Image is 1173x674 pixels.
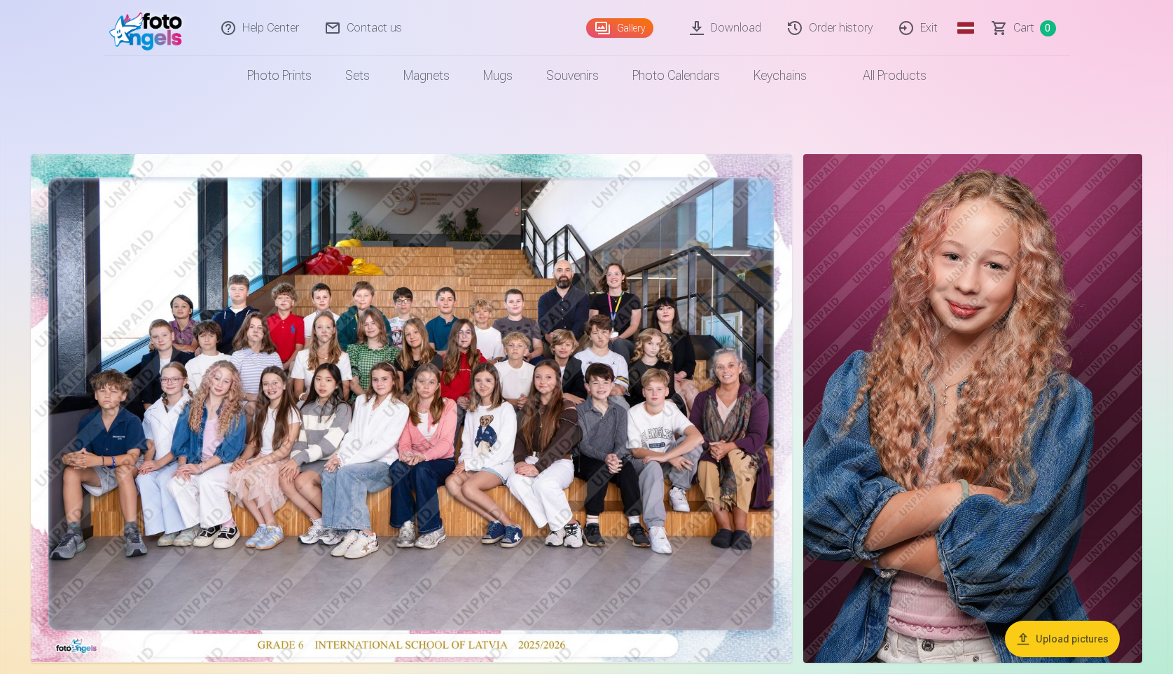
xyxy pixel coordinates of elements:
[1005,621,1120,657] button: Upload pictures
[809,21,873,34] font: Order history
[247,68,312,83] font: Photo prints
[529,56,616,95] a: Souvenirs
[345,68,370,83] font: Sets
[347,21,402,34] font: Contact us
[328,56,387,95] a: Sets
[586,18,653,38] a: Gallery
[466,56,529,95] a: Mugs
[616,56,737,95] a: Photo calendars
[1045,22,1050,34] font: 0
[617,22,645,34] font: Gallery
[483,68,513,83] font: Mugs
[109,6,190,50] img: /fa1
[242,21,299,34] font: Help Center
[737,56,824,95] a: Keychains
[387,56,466,95] a: Magnets
[546,68,599,83] font: Souvenirs
[754,68,807,83] font: Keychains
[403,68,450,83] font: Magnets
[632,68,720,83] font: Photo calendars
[1013,21,1034,34] font: Cart
[711,21,761,34] font: Download
[824,56,943,95] a: All products
[230,56,328,95] a: Photo prints
[1036,633,1109,645] font: Upload pictures
[920,21,938,34] font: Exit
[863,68,926,83] font: All products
